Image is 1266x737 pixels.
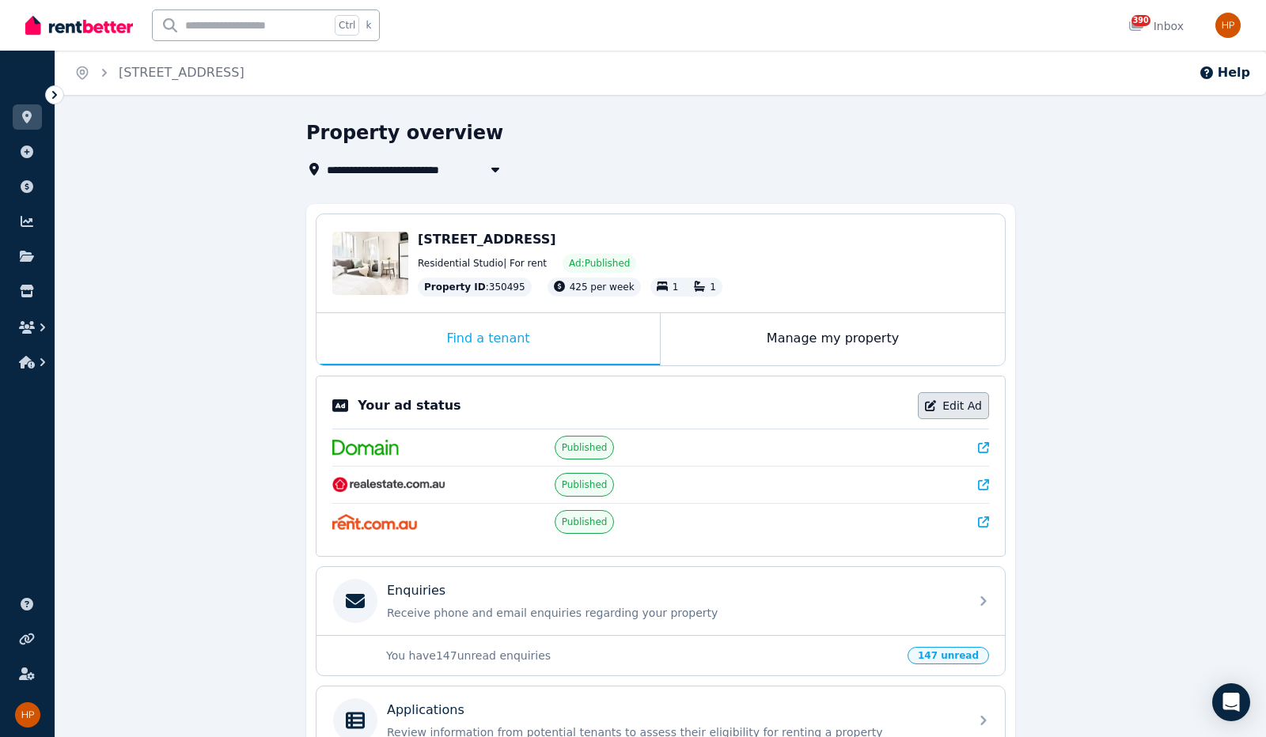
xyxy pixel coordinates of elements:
span: Ctrl [335,15,359,36]
img: Heidi P [1215,13,1241,38]
span: [STREET_ADDRESS] [418,232,556,247]
a: [STREET_ADDRESS] [119,65,244,80]
img: RentBetter [25,13,133,37]
span: 425 per week [570,282,635,293]
span: 147 unread [908,647,989,664]
div: Open Intercom Messenger [1212,683,1250,721]
div: : 350495 [418,278,532,297]
span: Ad: Published [569,257,630,270]
span: Residential Studio | For rent [418,257,547,270]
p: Applications [387,701,464,720]
a: Edit Ad [918,392,989,419]
span: Published [562,516,608,528]
span: 1 [710,282,716,293]
img: Heidi P [15,702,40,728]
img: Domain.com.au [332,440,399,455]
img: RealEstate.com.au [332,477,445,493]
span: Published [562,441,608,454]
p: You have 147 unread enquiries [386,648,898,663]
p: Enquiries [387,581,445,600]
a: EnquiriesReceive phone and email enquiries regarding your property [316,567,1005,635]
span: Property ID [424,281,486,293]
img: Rent.com.au [332,514,417,530]
nav: Breadcrumb [55,51,263,95]
span: Published [562,478,608,491]
span: 390 [1131,15,1150,26]
span: 1 [673,282,679,293]
span: k [366,19,371,32]
div: Manage my property [661,313,1005,365]
p: Receive phone and email enquiries regarding your property [387,605,960,621]
div: Inbox [1128,18,1184,34]
button: Help [1199,63,1250,82]
h1: Property overview [306,120,503,146]
div: Find a tenant [316,313,660,365]
p: Your ad status [358,396,461,415]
